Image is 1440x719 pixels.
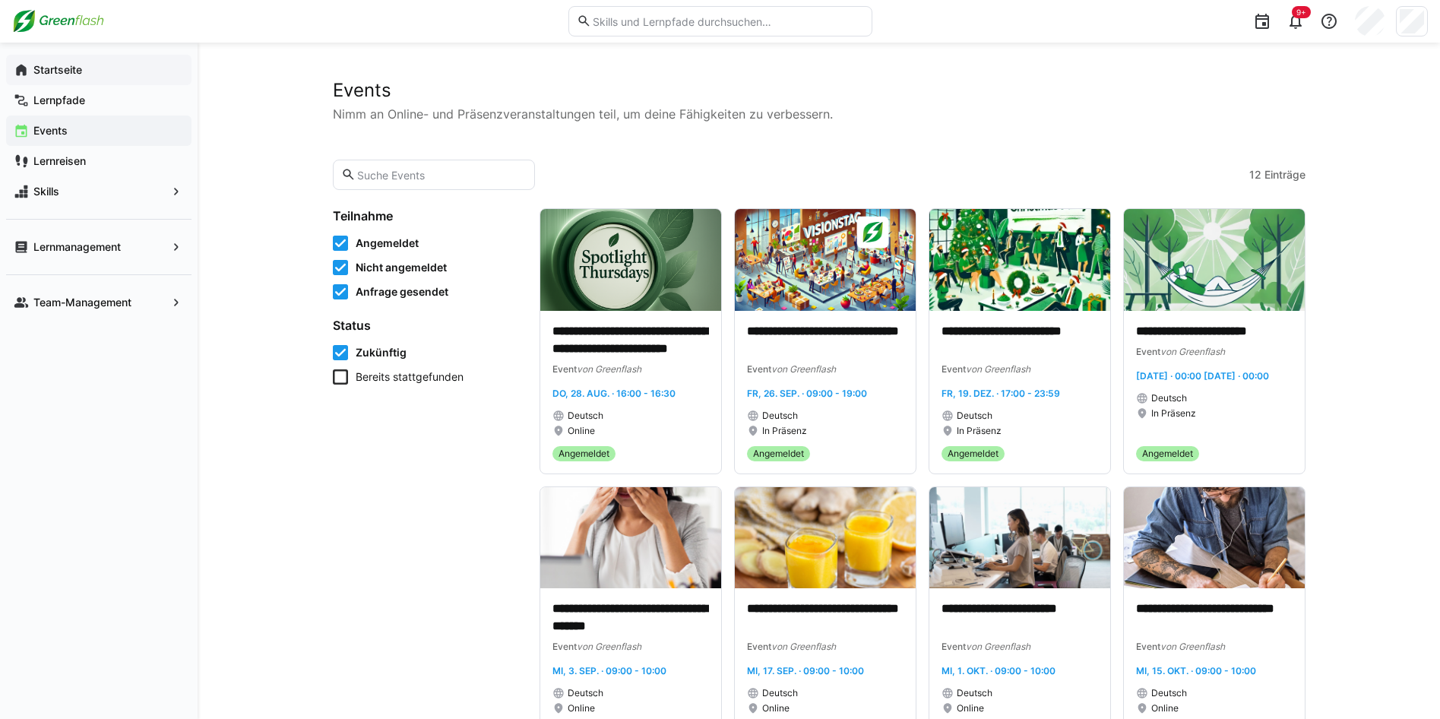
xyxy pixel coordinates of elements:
span: In Präsenz [762,425,807,437]
span: Event [1136,346,1160,357]
span: Event [942,641,966,652]
span: Fr, 19. Dez. · 17:00 - 23:59 [942,388,1060,399]
span: Deutsch [762,687,798,699]
span: Einträge [1264,167,1305,182]
h2: Events [333,79,1305,102]
span: Angemeldet [1142,448,1193,460]
span: Angemeldet [948,448,999,460]
p: Nimm an Online- und Präsenzveranstaltungen teil, um deine Fähigkeiten zu verbessern. [333,105,1305,123]
span: Event [1136,641,1160,652]
span: 9+ [1296,8,1306,17]
span: Event [552,641,577,652]
span: Online [1151,702,1179,714]
span: Angemeldet [356,236,419,251]
input: Skills und Lernpfade durchsuchen… [591,14,863,28]
span: von Greenflash [771,363,836,375]
span: Deutsch [568,687,603,699]
span: Deutsch [762,410,798,422]
span: Online [568,702,595,714]
span: Do, 28. Aug. · 16:00 - 16:30 [552,388,676,399]
img: image [735,209,916,311]
span: Bereits stattgefunden [356,369,464,385]
img: image [1124,209,1305,311]
span: Deutsch [957,687,992,699]
span: Deutsch [957,410,992,422]
span: Zukünftig [356,345,407,360]
span: Event [747,641,771,652]
img: image [929,487,1110,589]
img: image [1124,487,1305,589]
span: Angemeldet [559,448,609,460]
span: Online [957,702,984,714]
h4: Teilnahme [333,208,521,223]
img: image [540,209,721,311]
h4: Status [333,318,521,333]
span: Mi, 1. Okt. · 09:00 - 10:00 [942,665,1055,676]
span: von Greenflash [577,363,641,375]
span: von Greenflash [1160,641,1225,652]
img: image [735,487,916,589]
span: Nicht angemeldet [356,260,447,275]
input: Suche Events [356,168,527,182]
span: In Präsenz [1151,407,1196,420]
span: Deutsch [1151,392,1187,404]
img: image [540,487,721,589]
img: image [929,209,1110,311]
span: Mi, 3. Sep. · 09:00 - 10:00 [552,665,666,676]
span: von Greenflash [966,641,1030,652]
span: Online [762,702,790,714]
span: Mi, 15. Okt. · 09:00 - 10:00 [1136,665,1256,676]
span: Mi, 17. Sep. · 09:00 - 10:00 [747,665,864,676]
span: Deutsch [568,410,603,422]
span: 12 [1249,167,1261,182]
span: Deutsch [1151,687,1187,699]
span: Event [747,363,771,375]
span: In Präsenz [957,425,1002,437]
span: von Greenflash [966,363,1030,375]
span: Event [552,363,577,375]
span: [DATE] · 00:00 [DATE] · 00:00 [1136,370,1269,382]
span: Online [568,425,595,437]
span: Event [942,363,966,375]
span: Angemeldet [753,448,804,460]
span: von Greenflash [577,641,641,652]
span: Fr, 26. Sep. · 09:00 - 19:00 [747,388,867,399]
span: von Greenflash [771,641,836,652]
span: von Greenflash [1160,346,1225,357]
span: Anfrage gesendet [356,284,448,299]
